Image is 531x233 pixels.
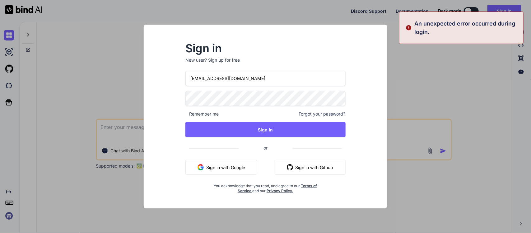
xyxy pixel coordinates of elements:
span: Forgot your password? [299,111,346,117]
input: Login or Email [185,71,345,86]
span: or [239,140,292,155]
a: Privacy Policy. [267,188,293,193]
div: You acknowledge that you read, and agree to our and our [212,180,319,193]
span: Remember me [185,111,219,117]
img: alert [406,19,412,36]
img: google [198,164,204,170]
button: Sign in with Google [185,160,257,175]
h2: Sign in [185,43,345,53]
a: Terms of Service [238,183,317,193]
p: New user? [185,57,345,71]
p: An unexpected error occurred during login. [414,19,519,36]
button: Sign In [185,122,345,137]
div: Sign up for free [208,57,240,63]
img: github [287,164,293,170]
button: Sign in with Github [275,160,346,175]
